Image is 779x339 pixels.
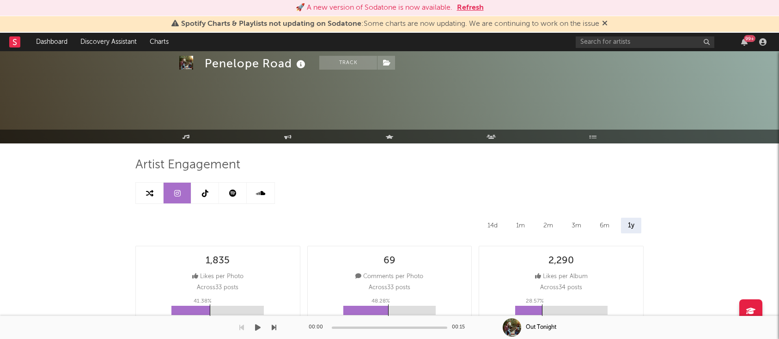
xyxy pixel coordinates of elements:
[309,322,327,333] div: 00:00
[371,296,390,307] p: 48.28 %
[206,256,230,267] div: 1,835
[383,256,396,267] div: 69
[526,296,544,307] p: 28.57 %
[296,2,452,13] div: 🚀 A new version of Sodatone is now available.
[621,218,641,233] div: 1y
[593,218,616,233] div: 6m
[576,36,714,48] input: Search for artists
[205,56,308,71] div: Penelope Road
[181,20,599,28] span: : Some charts are now updating. We are continuing to work on the issue
[457,2,484,13] button: Refresh
[565,218,588,233] div: 3m
[192,271,243,282] div: Likes per Photo
[548,256,574,267] div: 2,290
[369,282,410,293] p: Across 33 posts
[181,20,361,28] span: Spotify Charts & Playlists not updating on Sodatone
[319,56,377,70] button: Track
[602,20,608,28] span: Dismiss
[535,271,588,282] div: Likes per Album
[526,323,556,332] div: Out Tonight
[509,218,532,233] div: 1m
[30,33,74,51] a: Dashboard
[741,38,748,46] button: 99+
[540,282,582,293] p: Across 34 posts
[355,271,423,282] div: Comments per Photo
[194,296,212,307] p: 41.38 %
[143,33,175,51] a: Charts
[452,322,470,333] div: 00:15
[135,160,240,171] span: Artist Engagement
[481,218,505,233] div: 14d
[197,282,238,293] p: Across 33 posts
[74,33,143,51] a: Discovery Assistant
[536,218,560,233] div: 2m
[744,35,755,42] div: 99 +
